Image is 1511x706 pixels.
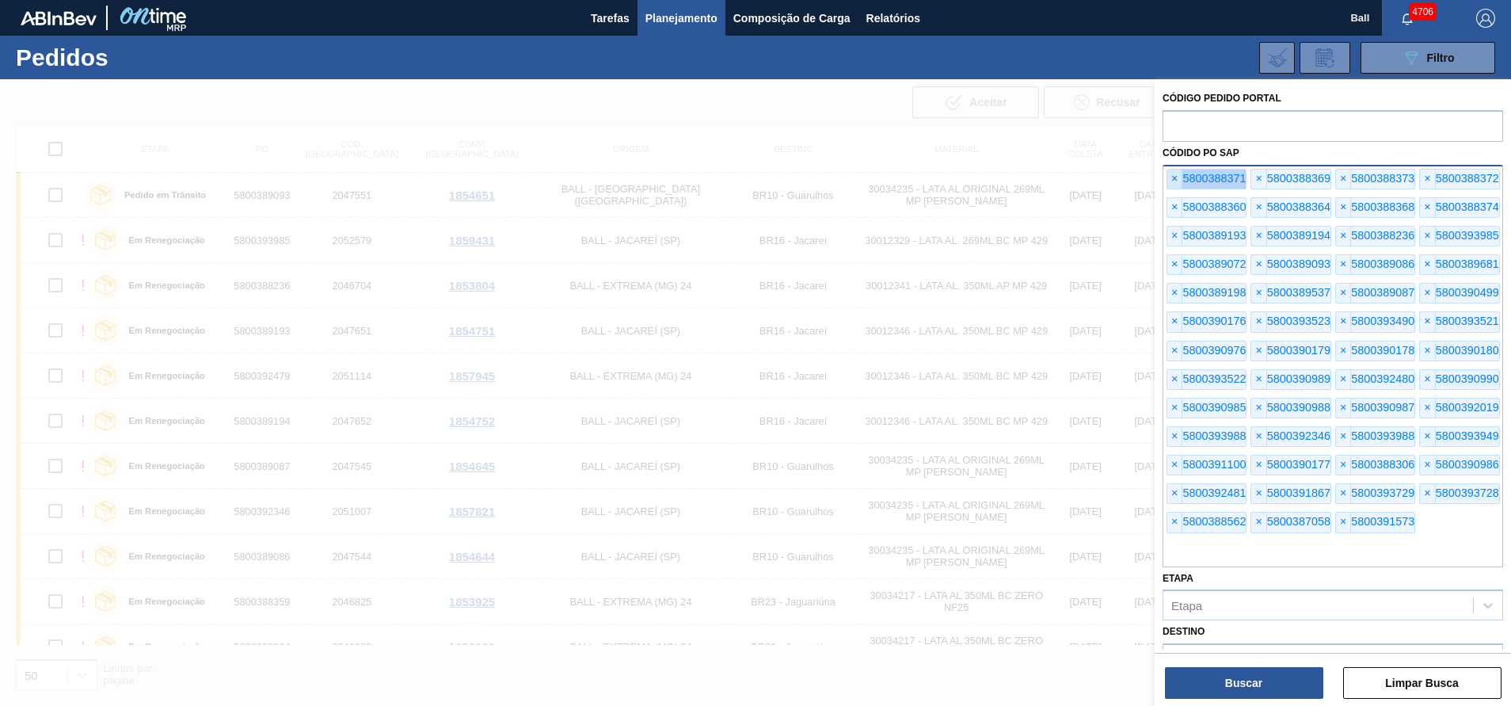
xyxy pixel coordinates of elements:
[1420,312,1435,331] span: ×
[1259,42,1295,74] div: Importar Negociações dos Pedidos
[1336,342,1351,361] span: ×
[1250,398,1330,418] div: 5800390988
[1167,512,1246,532] div: 5800388562
[1251,427,1266,446] span: ×
[1336,513,1351,532] span: ×
[1250,283,1330,303] div: 5800389537
[21,11,97,25] img: TNhmsLtSVTkK8tSr43FrP2fwEKptu5GPRR3wAAAABJRU5ErkJggg==
[1336,399,1351,418] span: ×
[1336,456,1351,475] span: ×
[1420,456,1435,475] span: ×
[1167,169,1246,189] div: 5800388371
[1167,427,1182,446] span: ×
[1167,255,1182,274] span: ×
[1420,342,1435,361] span: ×
[1335,455,1415,475] div: 5800388306
[1167,484,1182,503] span: ×
[1251,255,1266,274] span: ×
[1251,342,1266,361] span: ×
[1167,399,1182,418] span: ×
[1171,599,1202,613] div: Etapa
[1251,198,1266,217] span: ×
[733,9,851,28] span: Composição de Carga
[1251,484,1266,503] span: ×
[1250,169,1330,189] div: 5800388369
[1419,311,1499,332] div: 5800393521
[1335,254,1415,275] div: 5800389086
[1336,427,1351,446] span: ×
[1419,369,1499,390] div: 5800390990
[1420,370,1435,389] span: ×
[1250,426,1330,447] div: 5800392346
[1167,311,1246,332] div: 5800390176
[1167,226,1246,246] div: 5800389193
[1335,369,1415,390] div: 5800392480
[645,9,717,28] span: Planejamento
[1250,197,1330,218] div: 5800388364
[1336,284,1351,303] span: ×
[1335,311,1415,332] div: 5800393490
[1251,399,1266,418] span: ×
[1167,254,1246,275] div: 5800389072
[1336,227,1351,246] span: ×
[1251,513,1266,532] span: ×
[1163,147,1239,158] label: Códido PO SAP
[1167,197,1246,218] div: 5800388360
[1419,197,1499,218] div: 5800388374
[1336,484,1351,503] span: ×
[1335,426,1415,447] div: 5800393988
[1476,9,1495,28] img: Logout
[1250,483,1330,504] div: 5800391867
[1167,426,1246,447] div: 5800393988
[1167,369,1246,390] div: 5800393522
[1335,341,1415,361] div: 5800390178
[1250,254,1330,275] div: 5800389093
[1336,255,1351,274] span: ×
[1420,198,1435,217] span: ×
[1419,426,1499,447] div: 5800393949
[1335,398,1415,418] div: 5800390987
[1427,52,1455,64] span: Filtro
[1167,283,1246,303] div: 5800389198
[1300,42,1350,74] div: Solicitação de Revisão de Pedidos
[1167,227,1182,246] span: ×
[1336,198,1351,217] span: ×
[1167,170,1182,189] span: ×
[1335,283,1415,303] div: 5800389087
[591,9,630,28] span: Tarefas
[1250,311,1330,332] div: 5800393523
[1251,456,1266,475] span: ×
[1420,170,1435,189] span: ×
[1167,483,1246,504] div: 5800392481
[1167,513,1182,532] span: ×
[1167,398,1246,418] div: 5800390985
[1250,341,1330,361] div: 5800390179
[1420,284,1435,303] span: ×
[16,48,253,67] h1: Pedidos
[1336,170,1351,189] span: ×
[1251,370,1266,389] span: ×
[1167,312,1182,331] span: ×
[1419,254,1499,275] div: 5800389681
[1250,512,1330,532] div: 5800387058
[1336,312,1351,331] span: ×
[1420,427,1435,446] span: ×
[1420,399,1435,418] span: ×
[1167,342,1182,361] span: ×
[1335,226,1415,246] div: 5800388236
[1419,169,1499,189] div: 5800388372
[1163,93,1281,104] label: Código Pedido Portal
[1419,398,1499,418] div: 5800392019
[1251,170,1266,189] span: ×
[1167,341,1246,361] div: 5800390976
[1251,284,1266,303] span: ×
[1167,284,1182,303] span: ×
[1167,456,1182,475] span: ×
[1361,42,1495,74] button: Filtro
[1335,483,1415,504] div: 5800393729
[1251,312,1266,331] span: ×
[1382,7,1433,29] button: Notificações
[1420,255,1435,274] span: ×
[1419,341,1499,361] div: 5800390180
[1419,455,1499,475] div: 5800390986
